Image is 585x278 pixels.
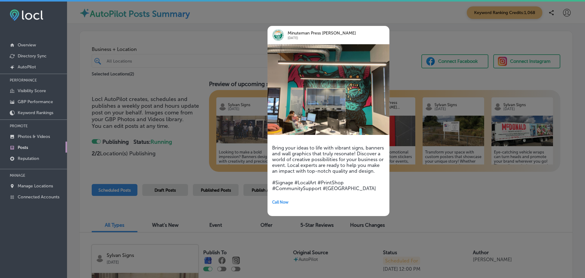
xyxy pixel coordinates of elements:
p: Directory Sync [18,53,47,59]
h5: Bring your ideas to life with vibrant signs, banners and wall graphics that truly resonate! Disco... [272,145,385,191]
p: GBP Performance [18,99,53,104]
img: fda3e92497d09a02dc62c9cd864e3231.png [10,9,43,21]
p: Overview [18,42,36,48]
p: Visibility Score [18,88,46,93]
span: Call Now [272,200,289,204]
img: logo [272,29,284,41]
p: Keyword Rankings [18,110,53,115]
p: Minuteman Press [PERSON_NAME] [288,31,372,36]
p: Manage Locations [18,183,53,189]
p: Photos & Videos [18,134,50,139]
p: Reputation [18,156,39,161]
p: AutoPilot [18,64,36,70]
img: 16800275494a8f8275-492b-45e7-b39b-b78ab25d7be0_2021-12-17.png [268,44,389,135]
p: Connected Accounts [18,194,59,200]
p: [DATE] [288,36,372,41]
p: Posts [18,145,28,150]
